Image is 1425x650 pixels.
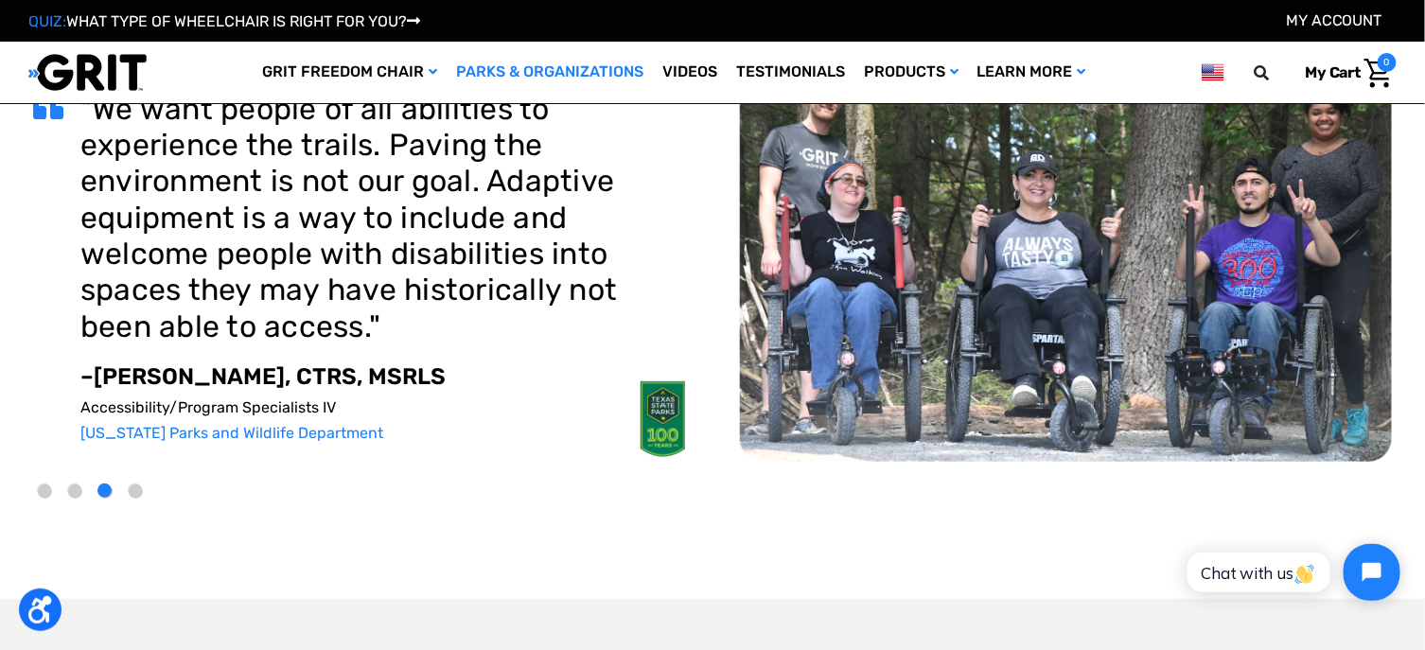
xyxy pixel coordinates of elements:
button: 1 of 4 [38,484,52,499]
p: [US_STATE] Parks and Wildlife Department [80,424,686,442]
button: 2 of 4 [68,484,82,499]
a: Testimonials [727,42,854,103]
img: GRIT All-Terrain Wheelchair and Mobility Equipment [28,53,147,92]
a: Products [854,42,968,103]
button: 3 of 4 [98,484,113,499]
a: Learn More [968,42,1096,103]
a: Parks & Organizations [447,42,653,103]
img: Cart [1364,59,1392,88]
img: top-carousel.png [740,20,1392,462]
iframe: Tidio Chat [1167,528,1416,617]
a: Videos [653,42,727,103]
img: us.png [1202,61,1224,84]
span: 0 [1378,53,1397,72]
a: Cart with 0 items [1291,53,1397,93]
button: 4 of 4 [129,484,143,499]
h3: "We want people of all abilities to experience the trails. Paving the environment is not our goal... [80,91,686,345]
input: Search [1262,53,1291,93]
p: Accessibility/Program Specialists IV [80,398,686,416]
a: Account [1286,11,1382,29]
p: –[PERSON_NAME], CTRS, MSRLS [80,363,686,391]
a: GRIT Freedom Chair [253,42,447,103]
a: QUIZ:WHAT TYPE OF WHEELCHAIR IS RIGHT FOR YOU? [28,12,420,30]
img: carousel-img3.png [641,381,686,457]
span: QUIZ: [28,12,66,30]
span: My Cart [1305,63,1362,81]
